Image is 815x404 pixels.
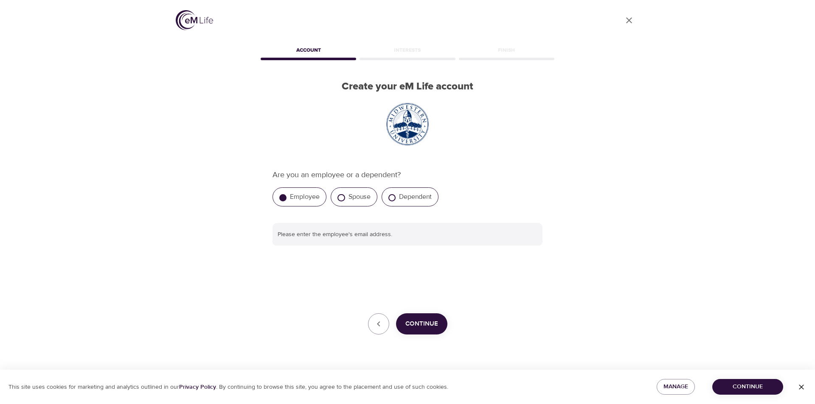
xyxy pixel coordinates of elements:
button: Manage [657,379,695,395]
a: close [619,10,639,31]
a: Privacy Policy [179,383,216,391]
button: Continue [396,313,447,334]
button: Continue [712,379,783,395]
label: Spouse [348,192,371,201]
h2: Create your eM Life account [259,81,556,93]
label: Dependent [399,192,432,201]
span: Continue [405,318,438,329]
label: Employee [290,192,320,201]
span: Continue [719,382,776,392]
span: Manage [663,382,688,392]
img: logo [176,10,213,30]
p: Are you an employee or a dependent? [273,169,542,181]
img: Midwestern_University_seal.svg.png [386,103,429,145]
